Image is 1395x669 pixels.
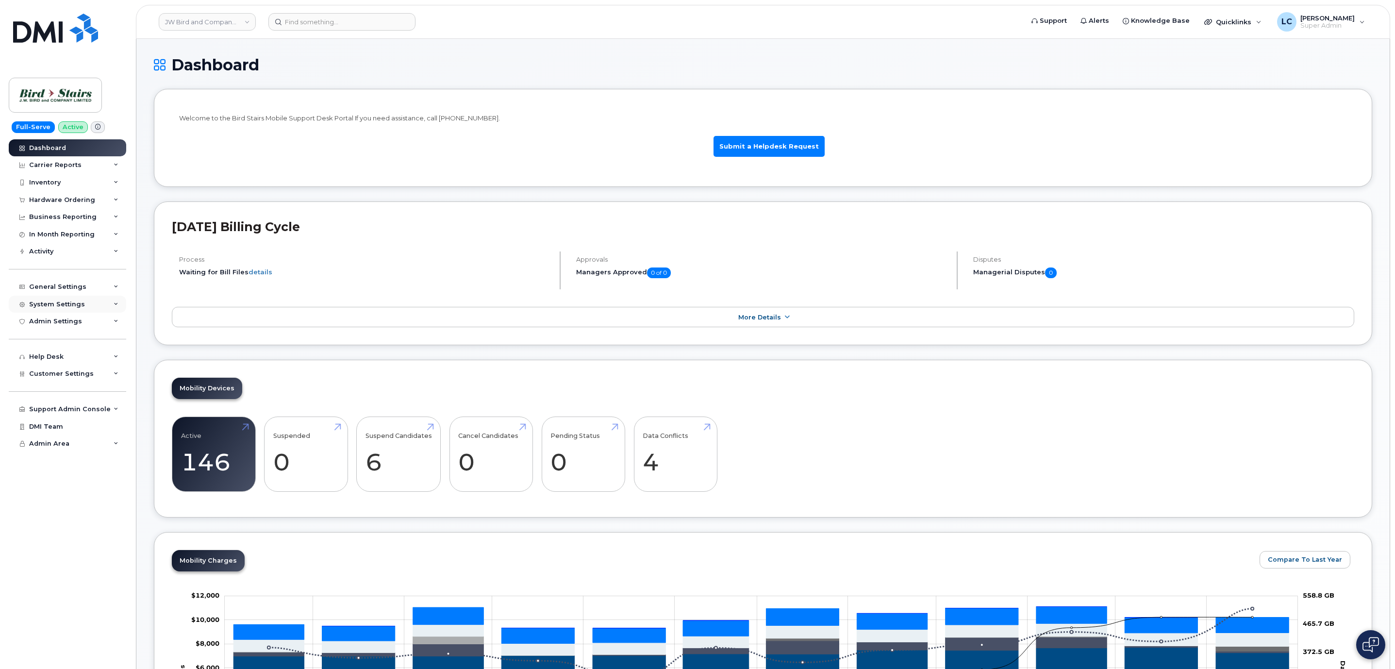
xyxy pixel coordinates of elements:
[172,378,242,399] a: Mobility Devices
[181,422,247,486] a: Active 146
[576,256,948,263] h4: Approvals
[1303,591,1334,599] tspan: 558.8 GB
[714,136,825,157] a: Submit a Helpdesk Request
[738,314,781,321] span: More Details
[1303,648,1334,655] tspan: 372.5 GB
[249,268,272,276] a: details
[172,219,1354,234] h2: [DATE] Billing Cycle
[196,639,219,647] g: $0
[196,639,219,647] tspan: $8,000
[1268,555,1342,564] span: Compare To Last Year
[179,268,551,277] li: Waiting for Bill Files
[233,637,1289,656] g: Roaming
[233,606,1289,643] g: HST
[1303,619,1334,627] tspan: 465.7 GB
[191,616,219,623] tspan: $10,000
[1362,637,1379,652] img: Open chat
[273,422,339,486] a: Suspended 0
[973,256,1354,263] h4: Disputes
[550,422,616,486] a: Pending Status 0
[647,268,671,278] span: 0 of 0
[179,114,1347,123] p: Welcome to the Bird Stairs Mobile Support Desk Portal If you need assistance, call [PHONE_NUMBER].
[172,550,245,571] a: Mobility Charges
[458,422,524,486] a: Cancel Candidates 0
[973,268,1354,278] h5: Managerial Disputes
[1260,551,1350,569] button: Compare To Last Year
[576,268,948,278] h5: Managers Approved
[1045,268,1057,278] span: 0
[643,422,708,486] a: Data Conflicts 4
[191,591,219,599] g: $0
[154,56,1372,73] h1: Dashboard
[191,616,219,623] g: $0
[179,256,551,263] h4: Process
[233,623,1289,655] g: Features
[365,422,432,486] a: Suspend Candidates 6
[191,591,219,599] tspan: $12,000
